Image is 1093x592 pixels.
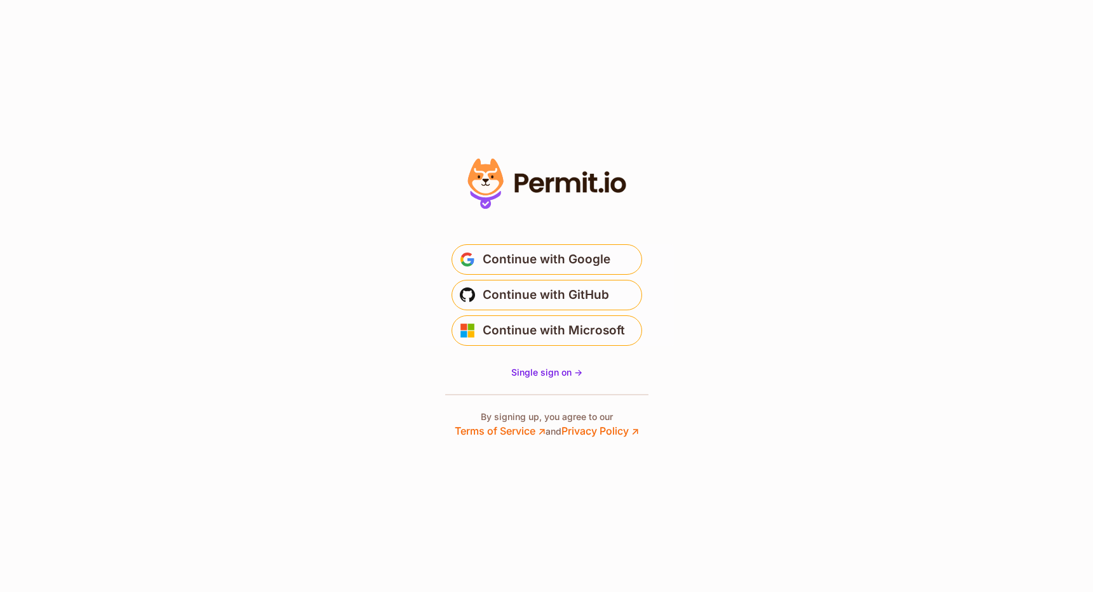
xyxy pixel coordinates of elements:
a: Terms of Service ↗ [455,424,546,437]
button: Continue with Microsoft [452,315,642,346]
button: Continue with GitHub [452,280,642,310]
span: Continue with GitHub [483,285,609,305]
a: Single sign on -> [511,366,582,379]
button: Continue with Google [452,244,642,275]
span: Single sign on -> [511,367,582,378]
span: Continue with Google [483,249,610,270]
p: By signing up, you agree to our and [455,411,639,438]
a: Privacy Policy ↗ [561,424,639,437]
span: Continue with Microsoft [483,320,625,341]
